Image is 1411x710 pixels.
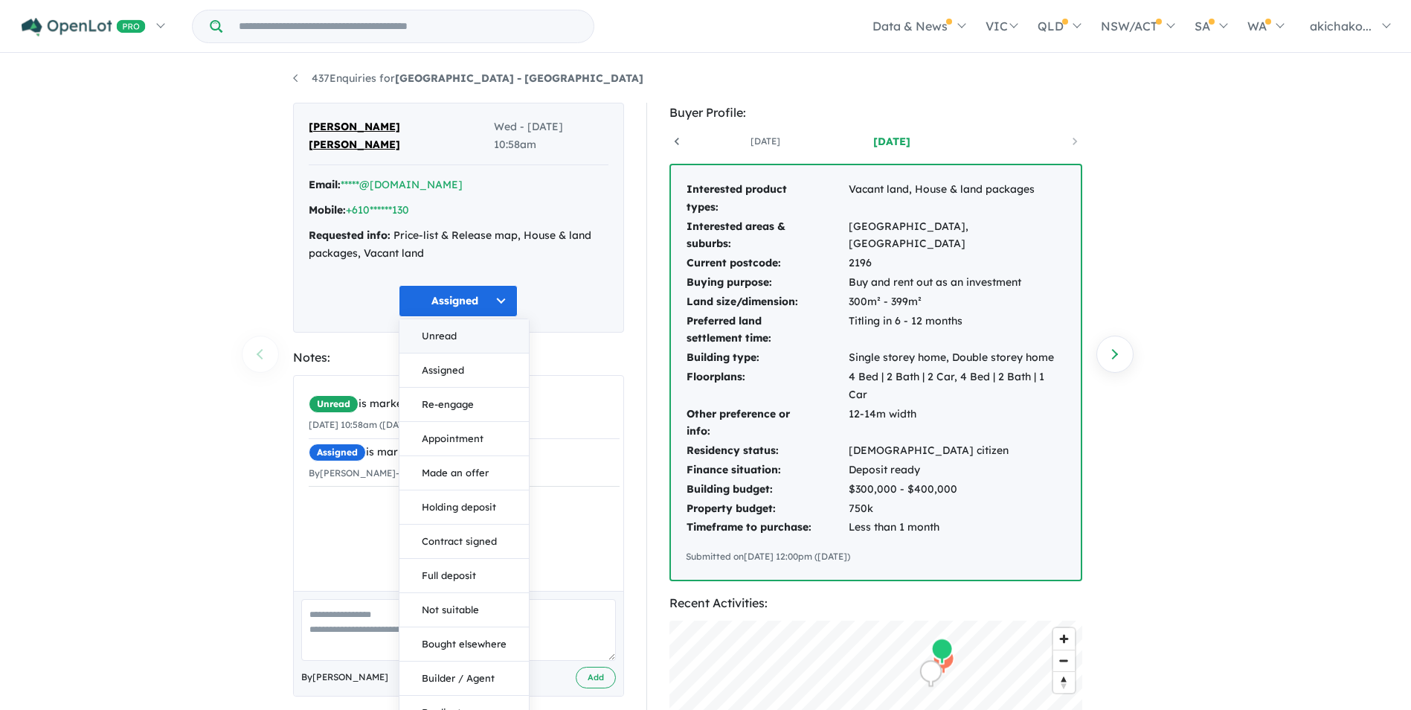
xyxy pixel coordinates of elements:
td: Property budget: [686,499,848,519]
button: Zoom in [1053,628,1075,650]
button: Add [576,667,616,688]
button: Full deposit [399,559,529,593]
button: Holding deposit [399,490,529,525]
td: Floorplans: [686,368,848,405]
img: Openlot PRO Logo White [22,18,146,36]
button: Builder / Agent [399,662,529,696]
a: 437Enquiries for[GEOGRAPHIC_DATA] - [GEOGRAPHIC_DATA] [293,71,643,85]
strong: Requested info: [309,228,390,242]
td: 750k [848,499,1066,519]
strong: Email: [309,178,341,191]
td: Titling in 6 - 12 months [848,312,1066,349]
td: 4 Bed | 2 Bath | 2 Car, 4 Bed | 2 Bath | 1 Car [848,368,1066,405]
td: 12-14m width [848,405,1066,442]
button: Assigned [399,354,529,388]
a: [DATE] [702,134,829,149]
div: Map marker [919,660,942,688]
td: Timeframe to purchase: [686,518,848,537]
a: [DATE] [829,134,955,149]
td: 300m² - 399m² [848,292,1066,312]
td: Deposit ready [848,461,1066,480]
td: Single storey home, Double storey home [848,348,1066,368]
td: Interested areas & suburbs: [686,217,848,255]
td: $300,000 - $400,000 [848,480,1066,499]
strong: [GEOGRAPHIC_DATA] - [GEOGRAPHIC_DATA] [395,71,643,85]
input: Try estate name, suburb, builder or developer [225,10,591,42]
td: Residency status: [686,441,848,461]
td: Building budget: [686,480,848,499]
button: Assigned [399,285,518,317]
span: [PERSON_NAME] [PERSON_NAME] [309,118,494,154]
div: Submitted on [DATE] 12:00pm ([DATE]) [686,549,1066,564]
td: [GEOGRAPHIC_DATA], [GEOGRAPHIC_DATA] [848,217,1066,255]
span: Reset bearing to north [1053,672,1075,693]
span: By [PERSON_NAME] [301,670,388,685]
small: By [PERSON_NAME] - [DATE] 3:36pm ([DATE]) [309,467,500,479]
div: Buyer Profile: [669,103,1082,123]
div: Map marker [930,638,952,665]
td: Buying purpose: [686,273,848,292]
span: Assigned [309,444,366,461]
span: Unread [309,395,359,413]
div: Map marker [931,638,953,665]
td: Current postcode: [686,254,848,273]
div: is marked. [309,395,620,413]
button: Re-engage [399,388,529,422]
small: [DATE] 10:58am ([DATE]) [309,419,415,430]
button: Unread [399,319,529,354]
td: Preferred land settlement time: [686,312,848,349]
td: Building type: [686,348,848,368]
td: [DEMOGRAPHIC_DATA] citizen [848,441,1066,461]
span: Wed - [DATE] 10:58am [494,118,608,154]
span: Zoom out [1053,650,1075,671]
div: is marked. [309,444,620,461]
button: Not suitable [399,593,529,627]
nav: breadcrumb [293,70,1119,88]
strong: Mobile: [309,203,346,217]
td: Interested product types: [686,180,848,217]
div: Recent Activities: [669,593,1082,613]
td: Buy and rent out as an investment [848,273,1066,292]
span: akichako... [1310,19,1372,33]
td: Land size/dimension: [686,292,848,312]
td: Other preference or info: [686,405,848,442]
div: Notes: [293,348,624,368]
button: Made an offer [399,456,529,490]
button: Zoom out [1053,650,1075,671]
button: Appointment [399,422,529,456]
td: Finance situation: [686,461,848,480]
td: 2196 [848,254,1066,273]
button: Contract signed [399,525,529,559]
button: Bought elsewhere [399,627,529,662]
button: Reset bearing to north [1053,671,1075,693]
div: Map marker [932,647,954,675]
td: Vacant land, House & land packages [848,180,1066,217]
td: Less than 1 month [848,518,1066,537]
div: Price-list & Release map, House & land packages, Vacant land [309,227,608,263]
